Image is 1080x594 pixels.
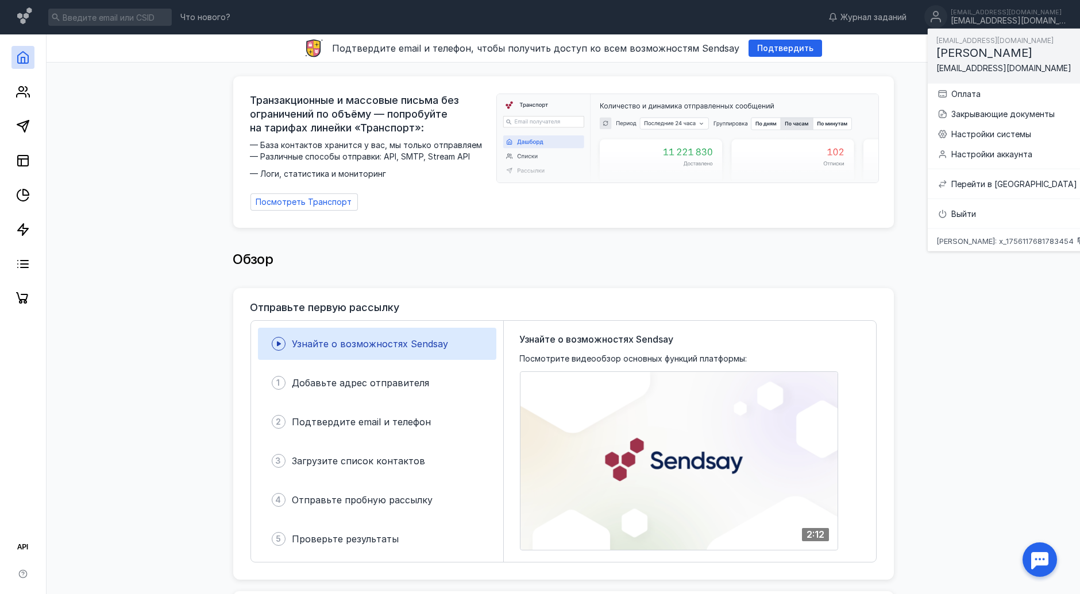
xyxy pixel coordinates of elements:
div: 2:12 [802,528,829,541]
span: 1 [277,377,280,389]
span: Загрузите список контактов [292,455,426,467]
span: 2 [276,416,281,428]
h3: Отправьте первую рассылку [250,302,400,313]
span: [EMAIL_ADDRESS][DOMAIN_NAME] [936,63,1071,73]
span: Что нового? [180,13,230,21]
span: Добавьте адрес отправителя [292,377,430,389]
a: Посмотреть Транспорт [250,193,358,211]
span: [EMAIL_ADDRESS][DOMAIN_NAME] [936,36,1054,45]
span: Проверьте результаты [292,533,399,545]
span: Посмотрите видеообзор основных функций платформы: [520,353,747,364]
button: Подтвердить [749,40,822,57]
span: 5 [276,533,281,545]
img: dashboard-transport-banner [497,94,878,183]
span: Отправьте пробную рассылку [292,494,433,506]
input: Введите email или CSID [48,9,172,26]
span: Транзакционные и массовые письма без ограничений по объёму — попробуйте на тарифах линейки «Транс... [250,94,489,135]
span: 3 [276,455,281,467]
span: Узнайте о возможностях Sendsay [520,332,674,346]
span: Подтвердить [757,44,813,53]
div: [EMAIL_ADDRESS][DOMAIN_NAME] [951,16,1066,26]
span: Подтвердите email и телефон [292,416,431,428]
span: Обзор [233,251,273,267]
span: — База контактов хранится у вас, мы только отправляем — Различные способы отправки: API, SMTP, St... [250,139,489,180]
span: [PERSON_NAME] [936,46,1032,60]
a: Журнал заданий [823,11,912,23]
span: Узнайте о возможностях Sendsay [292,338,449,350]
div: [EMAIL_ADDRESS][DOMAIN_NAME] [951,9,1066,15]
span: Подтвердите email и телефон, чтобы получить доступ ко всем возможностям Sendsay [332,42,739,54]
a: Что нового? [175,13,236,21]
span: Журнал заданий [840,11,907,23]
span: Посмотреть Транспорт [256,197,352,207]
span: 4 [276,494,281,506]
span: [PERSON_NAME]: x_1756117681783454 [936,237,1074,244]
